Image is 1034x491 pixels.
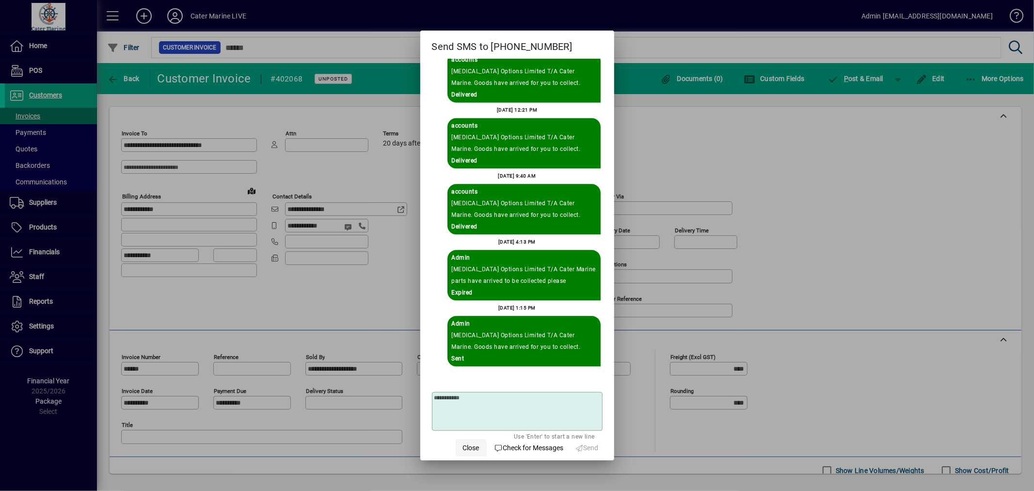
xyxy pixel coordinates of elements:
[452,329,596,353] div: [MEDICAL_DATA] Options Limited T/A Cater Marine. Goods have arrived for you to collect.
[452,89,596,100] div: Delivered
[452,131,596,155] div: [MEDICAL_DATA] Options Limited T/A Cater Marine. Goods have arrived for you to collect.
[494,443,564,453] span: Check for Messages
[498,302,536,314] div: [DATE] 1:15 PM
[463,443,479,453] span: Close
[452,120,596,131] div: Sent By
[452,54,596,65] div: Sent By
[452,155,596,166] div: Delivered
[452,263,596,287] div: [MEDICAL_DATA] Options Limited T/A Cater Marine parts have arrived to be collected please
[497,104,538,116] div: [DATE] 12:21 PM
[452,287,596,298] div: Expired
[452,186,596,197] div: Sent By
[452,221,596,232] div: Delivered
[452,318,596,329] div: Sent By
[420,31,614,59] h2: Send SMS to [PHONE_NUMBER]
[498,236,536,248] div: [DATE] 4:13 PM
[498,170,536,182] div: [DATE] 9:40 AM
[456,439,487,457] button: Close
[452,65,596,89] div: [MEDICAL_DATA] Options Limited T/A Cater Marine. Goods have arrived for you to collect.
[491,439,568,457] button: Check for Messages
[452,252,596,263] div: Sent By
[452,197,596,221] div: [MEDICAL_DATA] Options Limited T/A Cater Marine. Goods have arrived for you to collect.
[452,353,596,364] div: Sent
[514,431,594,442] mat-hint: Use 'Enter' to start a new line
